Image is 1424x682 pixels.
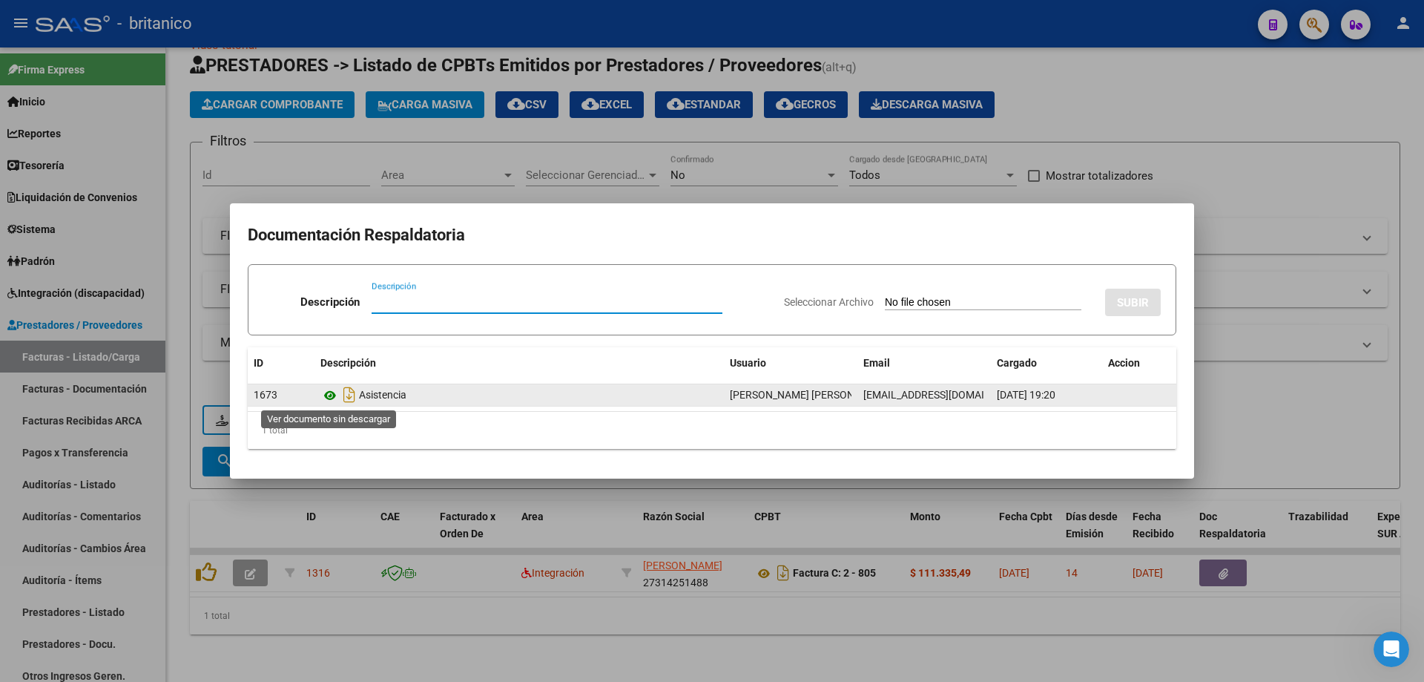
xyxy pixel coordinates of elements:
div: 1 total [248,412,1176,449]
div: Asistencia [320,383,718,407]
datatable-header-cell: Accion [1102,347,1176,379]
datatable-header-cell: Descripción [314,347,724,379]
span: [PERSON_NAME] [PERSON_NAME] [730,389,891,401]
span: SUBIR [1117,296,1149,309]
p: Descripción [300,294,360,311]
span: 1673 [254,389,277,401]
span: ID [254,357,263,369]
datatable-header-cell: ID [248,347,314,379]
datatable-header-cell: Cargado [991,347,1102,379]
span: Seleccionar Archivo [784,296,874,308]
h2: Documentación Respaldatoria [248,221,1176,249]
datatable-header-cell: Email [857,347,991,379]
iframe: Intercom live chat [1374,632,1409,667]
span: Accion [1108,357,1140,369]
span: [EMAIL_ADDRESS][DOMAIN_NAME] [863,389,1028,401]
span: Email [863,357,890,369]
span: Cargado [997,357,1037,369]
i: Descargar documento [340,383,359,407]
datatable-header-cell: Usuario [724,347,857,379]
span: Usuario [730,357,766,369]
span: [DATE] 19:20 [997,389,1055,401]
button: SUBIR [1105,289,1161,316]
span: Descripción [320,357,376,369]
